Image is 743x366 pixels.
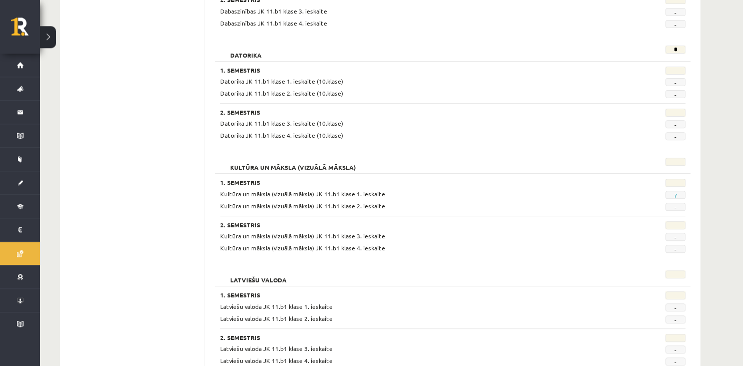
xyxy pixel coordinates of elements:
[665,132,685,140] span: -
[220,190,385,198] span: Kultūra un māksla (vizuālā māksla) JK 11.b1 klase 1. ieskaite
[220,232,385,240] span: Kultūra un māksla (vizuālā māksla) JK 11.b1 klase 3. ieskaite
[220,302,333,310] span: Latviešu valoda JK 11.b1 klase 1. ieskaite
[665,20,685,28] span: -
[220,7,327,15] span: Dabaszinības JK 11.b1 klase 3. ieskaite
[220,131,343,139] span: Datorika JK 11.b1 klase 4. ieskaite (10.klase)
[220,344,333,352] span: Latviešu valoda JK 11.b1 klase 3. ieskaite
[673,191,677,199] a: 7
[220,221,605,228] h3: 2. Semestris
[665,357,685,365] span: -
[665,245,685,253] span: -
[220,109,605,116] h3: 2. Semestris
[220,179,605,186] h3: 1. Semestris
[220,67,605,74] h3: 1. Semestris
[220,77,343,85] span: Datorika JK 11.b1 klase 1. ieskaite (10.klase)
[220,244,385,252] span: Kultūra un māksla (vizuālā māksla) JK 11.b1 klase 4. ieskaite
[665,90,685,98] span: -
[220,119,343,127] span: Datorika JK 11.b1 klase 3. ieskaite (10.klase)
[220,270,297,280] h2: Latviešu valoda
[665,233,685,241] span: -
[220,46,272,56] h2: Datorika
[665,303,685,311] span: -
[220,202,385,210] span: Kultūra un māksla (vizuālā māksla) JK 11.b1 klase 2. ieskaite
[220,291,605,298] h3: 1. Semestris
[665,120,685,128] span: -
[665,315,685,323] span: -
[220,19,327,27] span: Dabaszinības JK 11.b1 klase 4. ieskaite
[220,314,333,322] span: Latviešu valoda JK 11.b1 klase 2. ieskaite
[665,203,685,211] span: -
[220,158,366,168] h2: Kultūra un māksla (vizuālā māksla)
[220,356,333,364] span: Latviešu valoda JK 11.b1 klase 4. ieskaite
[220,334,605,341] h3: 2. Semestris
[11,18,40,43] a: Rīgas 1. Tālmācības vidusskola
[665,345,685,353] span: -
[665,78,685,86] span: -
[665,8,685,16] span: -
[220,89,343,97] span: Datorika JK 11.b1 klase 2. ieskaite (10.klase)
